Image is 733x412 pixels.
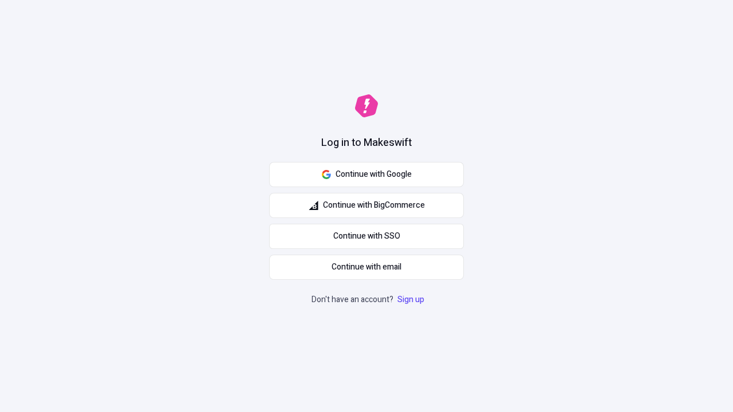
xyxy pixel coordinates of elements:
a: Sign up [395,294,427,306]
span: Continue with email [332,261,401,274]
h1: Log in to Makeswift [321,136,412,150]
span: Continue with BigCommerce [323,199,425,212]
a: Continue with SSO [269,224,464,249]
span: Continue with Google [336,168,412,181]
p: Don't have an account? [312,294,427,306]
button: Continue with BigCommerce [269,193,464,218]
button: Continue with Google [269,162,464,187]
button: Continue with email [269,255,464,280]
